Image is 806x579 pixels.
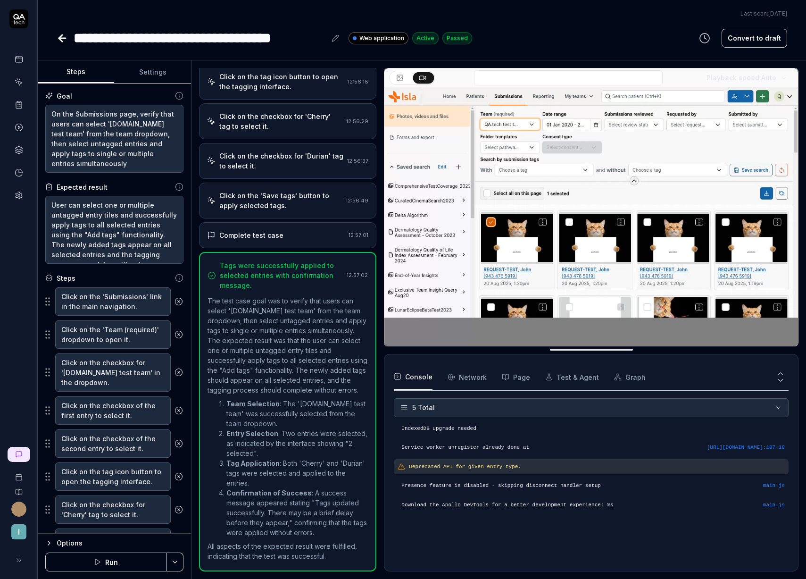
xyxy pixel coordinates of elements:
[219,191,342,210] div: Click on the 'Save tags' button to apply selected tags.
[226,428,368,458] li: : Two entries were selected, as indicated by the interface showing "2 selected".
[768,10,787,17] time: [DATE]
[226,488,368,537] li: : A success message appeared stating "Tags updated successfully. There may be a brief delay befor...
[740,9,787,18] span: Last scan:
[219,230,283,240] div: Complete test case
[401,444,785,452] pre: Service worker unregister already done at
[707,444,785,452] div: [URL][DOMAIN_NAME] : 187 : 18
[226,400,280,408] strong: Team Selection
[220,260,343,290] div: Tags were successfully applied to selected entries with confirmation message.
[347,272,368,278] time: 12:57:02
[45,553,167,571] button: Run
[348,78,368,85] time: 12:56:18
[45,429,183,458] div: Suggestions
[219,111,343,131] div: Click on the checkbox for 'Cherry' tag to select it.
[171,500,187,519] button: Remove step
[4,466,33,481] a: Book a call with us
[45,320,183,349] div: Suggestions
[346,197,368,204] time: 12:56:49
[763,482,785,490] button: main.js
[226,458,368,488] li: : Both 'Cherry' and 'Durian' tags were selected and applied to the entries.
[448,364,487,390] button: Network
[226,429,278,437] strong: Entry Selection
[412,32,439,44] div: Active
[8,447,30,462] a: New conversation
[359,34,404,42] span: Web application
[4,517,33,541] button: I
[722,29,787,48] button: Convert to draft
[114,61,191,84] button: Settings
[347,158,368,164] time: 12:56:37
[171,467,187,486] button: Remove step
[45,462,183,491] div: Suggestions
[45,353,183,392] div: Suggestions
[45,537,183,549] button: Options
[401,425,785,433] pre: IndexedDB upgrade needed
[763,501,785,509] button: main.js
[707,444,785,452] button: [URL][DOMAIN_NAME]:187:18
[502,364,530,390] button: Page
[349,232,368,238] time: 12:57:01
[208,296,368,395] p: The test case goal was to verify that users can select '[DOMAIN_NAME] test team' from the team dr...
[171,533,187,552] button: Remove step
[171,363,187,382] button: Remove step
[401,501,785,509] pre: Download the Apollo DevTools for a better development experience: %s
[57,273,75,283] div: Steps
[226,459,280,467] strong: Tag Application
[208,541,368,561] p: All aspects of the expected result were fulfilled, indicating that the test was successful.
[45,287,183,316] div: Suggestions
[4,481,33,496] a: Documentation
[171,292,187,311] button: Remove step
[45,396,183,425] div: Suggestions
[346,118,368,125] time: 12:56:29
[45,528,183,557] div: Suggestions
[219,72,344,92] div: Click on the tag icon button to open the tagging interface.
[219,151,344,171] div: Click on the checkbox for 'Durian' tag to select it.
[614,364,646,390] button: Graph
[409,463,785,471] pre: Deprecated API for given entry type.
[11,524,26,539] span: I
[38,61,114,84] button: Steps
[401,482,785,490] pre: Presence feature is disabled - skipping disconnect handler setup
[171,401,187,420] button: Remove step
[57,91,72,101] div: Goal
[57,182,108,192] div: Expected result
[693,29,716,48] button: View version history
[706,73,776,83] div: Playback speed:
[226,489,312,497] strong: Confirmation of Success
[171,434,187,453] button: Remove step
[226,399,368,428] li: : The '[DOMAIN_NAME] test team' was successfully selected from the team dropdown.
[740,9,787,18] button: Last scan:[DATE]
[545,364,599,390] button: Test & Agent
[171,325,187,344] button: Remove step
[394,364,432,390] button: Console
[57,537,183,549] div: Options
[442,32,472,44] div: Passed
[45,495,183,524] div: Suggestions
[349,32,408,44] a: Web application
